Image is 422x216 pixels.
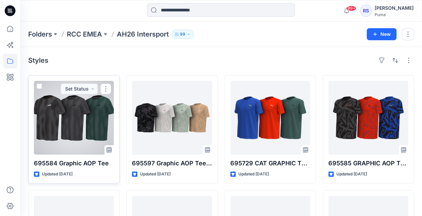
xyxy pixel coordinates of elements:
[34,81,114,155] a: 695584 Graphic AOP Tee
[117,30,169,39] p: AH26 Intersport
[34,159,114,168] p: 695584 Graphic AOP Tee
[346,6,356,11] span: 99+
[328,81,408,155] a: 695585 GRAPHIC AOP TEE B
[180,31,185,38] p: 99
[172,30,194,39] button: 99
[230,159,310,168] p: 695729 CAT GRAPHIC TEE B
[367,28,396,40] button: New
[28,30,52,39] a: Folders
[42,171,73,178] p: Updated [DATE]
[230,81,310,155] a: 695729 CAT GRAPHIC TEE B
[132,81,212,155] a: 695597 Graphic AOP Tee G
[132,159,212,168] p: 695597 Graphic AOP Tee G
[67,30,102,39] a: RCC EMEA
[336,171,367,178] p: Updated [DATE]
[328,159,408,168] p: 695585 GRAPHIC AOP TEE B
[375,12,414,17] div: Puma
[360,5,372,17] div: RS
[140,171,171,178] p: Updated [DATE]
[28,56,48,64] h4: Styles
[375,4,414,12] div: [PERSON_NAME]
[238,171,269,178] p: Updated [DATE]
